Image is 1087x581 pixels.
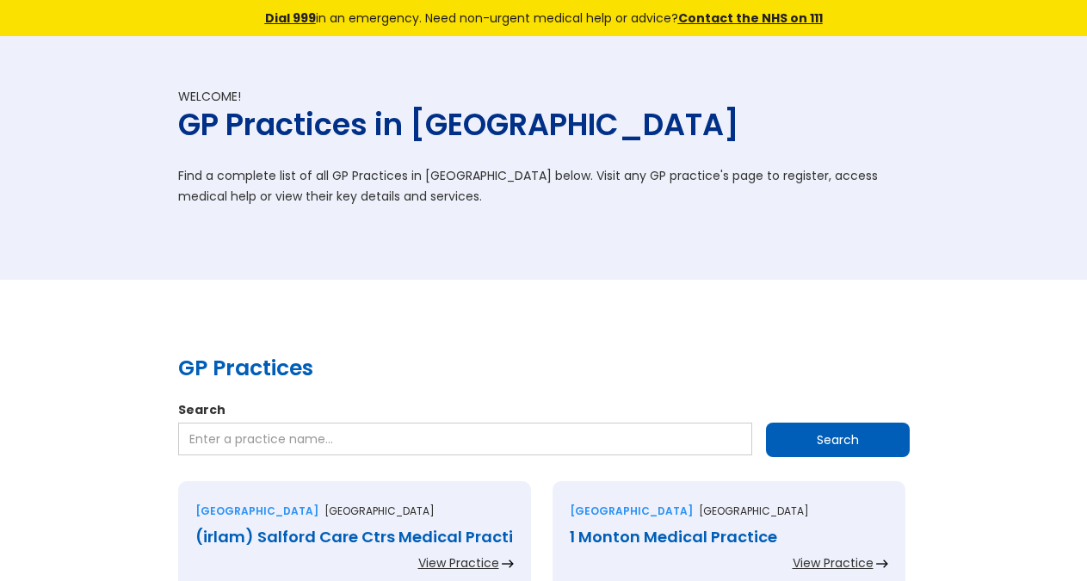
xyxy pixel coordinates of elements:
[195,503,318,520] div: [GEOGRAPHIC_DATA]
[178,401,910,418] label: Search
[418,554,499,572] div: View Practice
[148,9,940,28] div: in an emergency. Need non-urgent medical help or advice?
[178,105,910,144] h1: GP Practices in [GEOGRAPHIC_DATA]
[678,9,823,27] a: Contact the NHS on 111
[766,423,910,457] input: Search
[793,554,874,572] div: View Practice
[265,9,316,27] a: Dial 999
[178,165,910,207] p: Find a complete list of all GP Practices in [GEOGRAPHIC_DATA] below. Visit any GP practice's page...
[324,503,435,520] p: [GEOGRAPHIC_DATA]
[570,503,693,520] div: [GEOGRAPHIC_DATA]
[178,88,910,105] div: Welcome!
[570,528,888,546] div: 1 Monton Medical Practice
[178,423,752,455] input: Enter a practice name…
[699,503,809,520] p: [GEOGRAPHIC_DATA]
[195,528,514,546] div: (irlam) Salford Care Ctrs Medical Practi
[178,353,910,384] h2: GP Practices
